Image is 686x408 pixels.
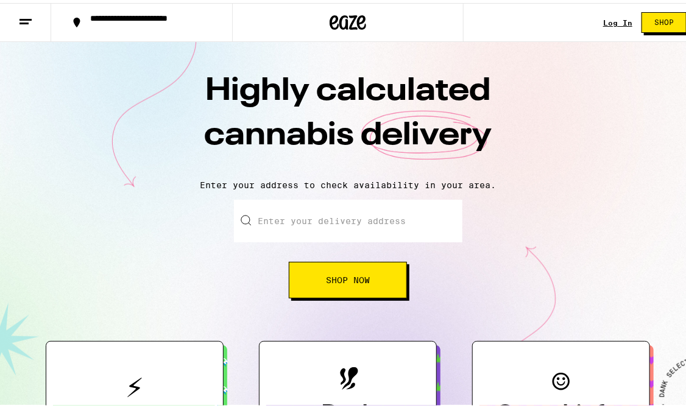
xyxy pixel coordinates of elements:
[234,197,462,239] input: Enter your delivery address
[654,16,674,23] span: Shop
[12,177,684,187] p: Enter your address to check availability in your area.
[326,273,370,281] span: Shop Now
[603,16,632,24] a: Log In
[135,66,561,167] h1: Highly calculated cannabis delivery
[289,259,407,295] button: Shop Now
